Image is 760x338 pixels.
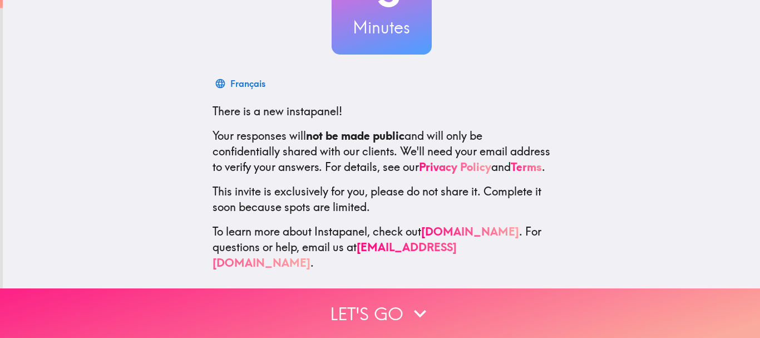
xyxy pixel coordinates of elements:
b: not be made public [306,129,404,143]
a: [EMAIL_ADDRESS][DOMAIN_NAME] [213,240,457,270]
span: There is a new instapanel! [213,104,342,118]
button: Français [213,72,270,95]
p: To learn more about Instapanel, check out . For questions or help, email us at . [213,224,551,271]
div: Français [230,76,265,91]
h3: Minutes [332,16,432,39]
p: Your responses will and will only be confidentially shared with our clients. We'll need your emai... [213,128,551,175]
p: This invite is exclusively for you, please do not share it. Complete it soon because spots are li... [213,184,551,215]
a: Privacy Policy [419,160,491,174]
a: [DOMAIN_NAME] [421,224,519,238]
a: Terms [511,160,542,174]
